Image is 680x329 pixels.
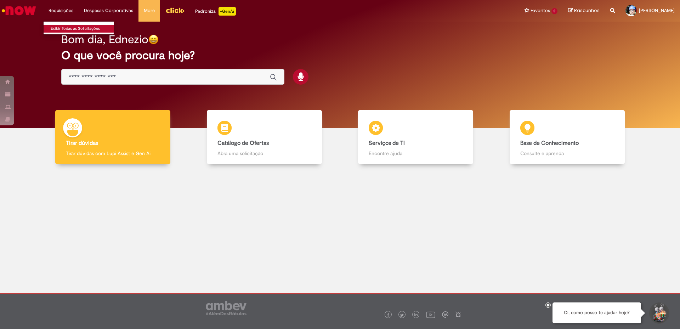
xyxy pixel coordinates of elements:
a: Exibir Todas as Solicitações [44,25,121,33]
h2: O que você procura hoje? [61,49,619,62]
b: Catálogo de Ofertas [217,140,269,147]
img: logo_footer_twitter.png [400,313,404,317]
img: logo_footer_ambev_rotulo_gray.png [206,301,246,315]
button: Iniciar Conversa de Suporte [648,302,669,324]
b: Base de Conhecimento [520,140,579,147]
img: logo_footer_naosei.png [455,311,461,318]
span: [PERSON_NAME] [639,7,675,13]
p: Consulte e aprenda [520,150,614,157]
p: +GenAi [219,7,236,16]
span: Rascunhos [574,7,600,14]
p: Encontre ajuda [369,150,463,157]
div: Oi, como posso te ajudar hoje? [552,302,641,323]
img: ServiceNow [1,4,37,18]
a: Base de Conhecimento Consulte e aprenda [492,110,643,164]
img: logo_footer_workplace.png [442,311,448,318]
img: logo_footer_youtube.png [426,310,435,319]
b: Tirar dúvidas [66,140,98,147]
span: Despesas Corporativas [84,7,133,14]
a: Serviços de TI Encontre ajuda [340,110,492,164]
span: More [144,7,155,14]
img: logo_footer_linkedin.png [414,313,418,317]
img: click_logo_yellow_360x200.png [165,5,185,16]
h2: Bom dia, Ednezio [61,33,148,46]
span: 2 [551,8,557,14]
p: Abra uma solicitação [217,150,311,157]
img: logo_footer_facebook.png [386,313,390,317]
img: happy-face.png [148,34,159,45]
b: Serviços de TI [369,140,405,147]
div: Padroniza [195,7,236,16]
a: Catálogo de Ofertas Abra uma solicitação [189,110,340,164]
span: Favoritos [531,7,550,14]
a: Tirar dúvidas Tirar dúvidas com Lupi Assist e Gen Ai [37,110,189,164]
span: Requisições [49,7,73,14]
p: Tirar dúvidas com Lupi Assist e Gen Ai [66,150,160,157]
ul: Requisições [43,21,114,35]
a: Rascunhos [568,7,600,14]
